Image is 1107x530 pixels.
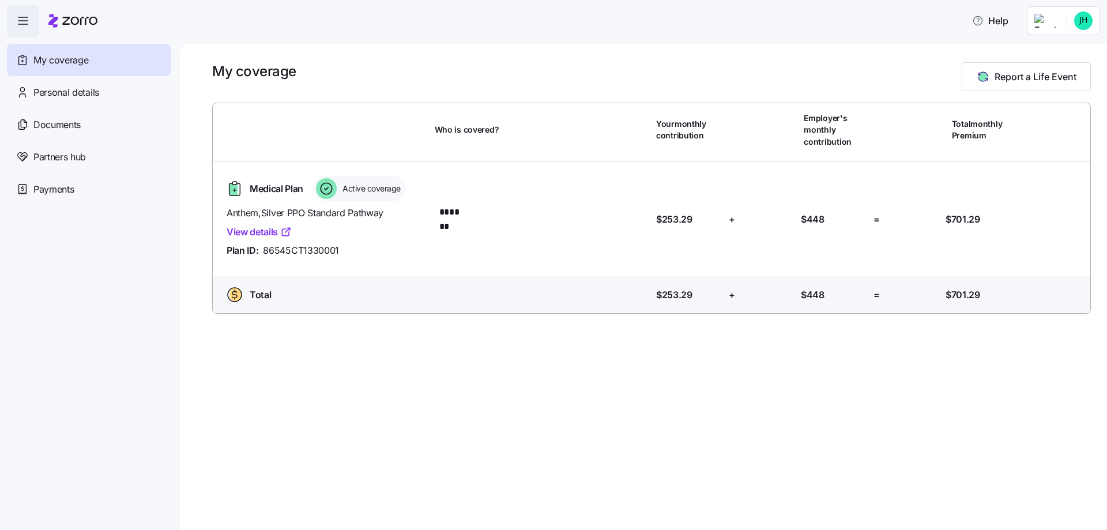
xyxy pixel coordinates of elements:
[946,288,980,302] span: $701.29
[33,182,74,197] span: Payments
[435,124,499,136] span: Who is covered?
[873,212,880,227] span: =
[33,85,99,100] span: Personal details
[227,243,258,258] span: Plan ID:
[873,288,880,302] span: =
[7,108,171,141] a: Documents
[33,150,86,164] span: Partners hub
[946,212,980,227] span: $701.29
[212,62,296,80] h1: My coverage
[801,212,824,227] span: $448
[656,212,692,227] span: $253.29
[339,183,401,194] span: Active coverage
[972,14,1008,28] span: Help
[963,9,1018,32] button: Help
[1034,14,1057,28] img: Employer logo
[7,173,171,205] a: Payments
[250,288,271,302] span: Total
[7,141,171,173] a: Partners hub
[952,118,1016,142] span: Total monthly Premium
[227,206,426,220] span: Anthem , Silver PPO Standard Pathway
[7,44,171,76] a: My coverage
[801,288,824,302] span: $448
[962,62,1091,91] button: Report a Life Event
[1074,12,1093,30] img: 8c8e6c77ffa765d09eea4464d202a615
[995,70,1076,84] span: Report a Life Event
[804,112,868,148] span: Employer's monthly contribution
[656,288,692,302] span: $253.29
[656,118,721,142] span: Your monthly contribution
[729,288,735,302] span: +
[33,53,88,67] span: My coverage
[227,225,292,239] a: View details
[250,182,303,196] span: Medical Plan
[33,118,81,132] span: Documents
[7,76,171,108] a: Personal details
[729,212,735,227] span: +
[263,243,339,258] span: 86545CT1330001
